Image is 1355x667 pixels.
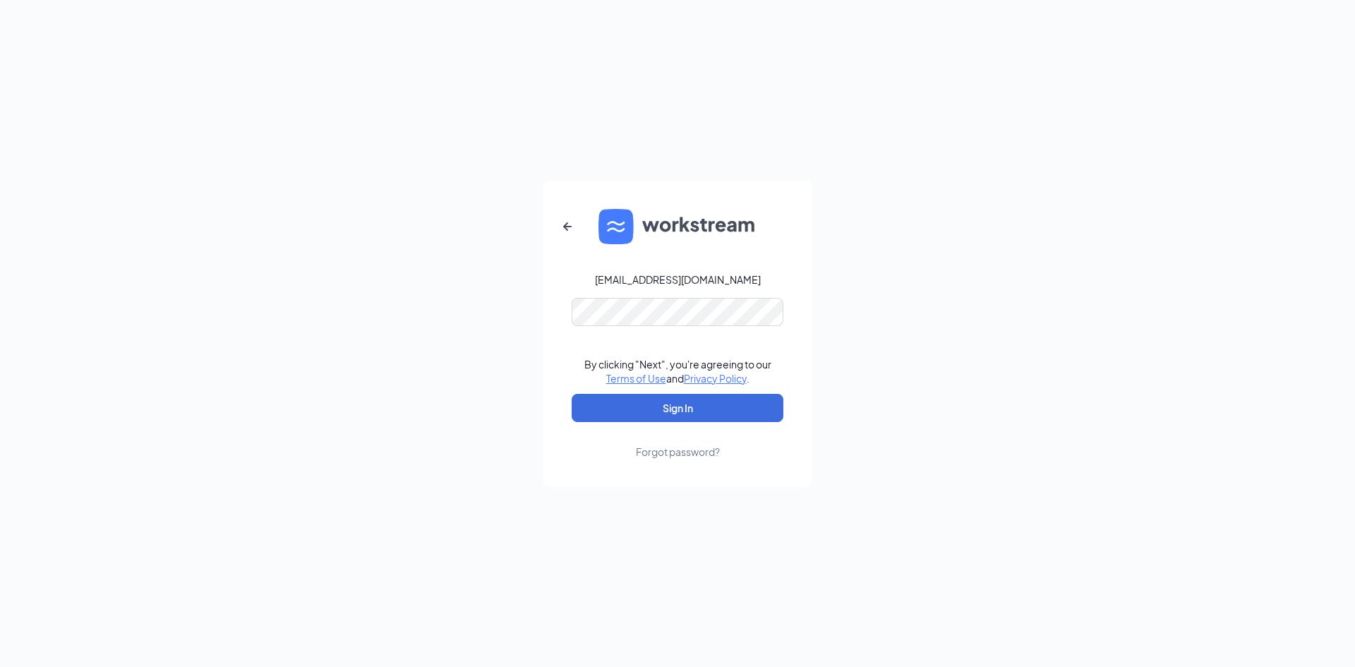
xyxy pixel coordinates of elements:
[595,272,761,287] div: [EMAIL_ADDRESS][DOMAIN_NAME]
[606,372,666,385] a: Terms of Use
[584,357,771,385] div: By clicking "Next", you're agreeing to our and .
[636,422,720,459] a: Forgot password?
[636,445,720,459] div: Forgot password?
[550,210,584,244] button: ArrowLeftNew
[684,372,747,385] a: Privacy Policy
[572,394,783,422] button: Sign In
[598,209,757,244] img: WS logo and Workstream text
[559,218,576,235] svg: ArrowLeftNew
